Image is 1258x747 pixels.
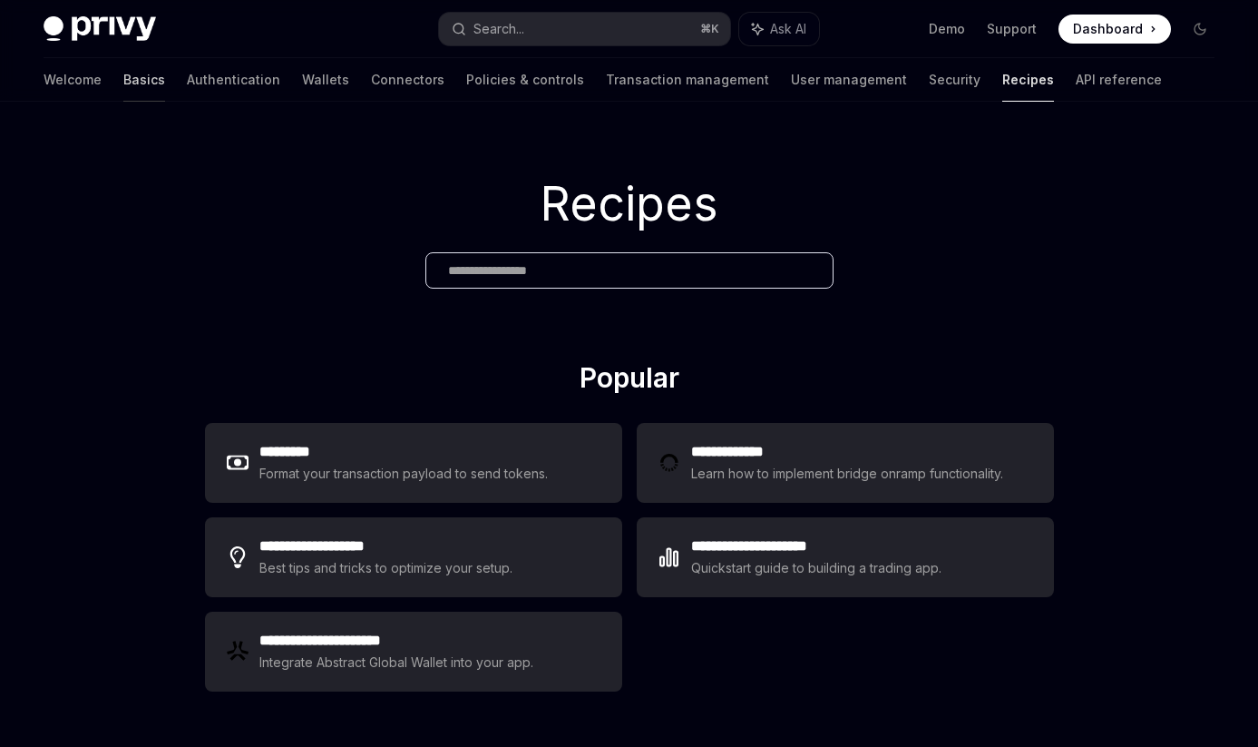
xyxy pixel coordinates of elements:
a: Basics [123,58,165,102]
img: dark logo [44,16,156,42]
a: Recipes [1002,58,1054,102]
a: Demo [929,20,965,38]
button: Ask AI [739,13,819,45]
a: Security [929,58,980,102]
button: Toggle dark mode [1185,15,1214,44]
button: Search...⌘K [439,13,731,45]
div: Integrate Abstract Global Wallet into your app. [259,652,535,673]
div: Format your transaction payload to send tokens. [259,463,549,485]
div: Learn how to implement bridge onramp functionality. [691,463,1009,485]
a: Transaction management [606,58,769,102]
a: Welcome [44,58,102,102]
div: Best tips and tricks to optimize your setup. [259,557,515,579]
a: Authentication [187,58,280,102]
div: Quickstart guide to building a trading app. [691,557,942,579]
a: Wallets [302,58,349,102]
a: Support [987,20,1037,38]
span: Ask AI [770,20,806,38]
a: **** **** ***Learn how to implement bridge onramp functionality. [637,423,1054,503]
div: Search... [473,18,524,40]
a: Policies & controls [466,58,584,102]
span: ⌘ K [700,22,719,36]
a: User management [791,58,907,102]
a: **** ****Format your transaction payload to send tokens. [205,423,622,503]
a: Connectors [371,58,444,102]
a: API reference [1076,58,1162,102]
h2: Popular [205,361,1054,401]
a: Dashboard [1058,15,1171,44]
span: Dashboard [1073,20,1143,38]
